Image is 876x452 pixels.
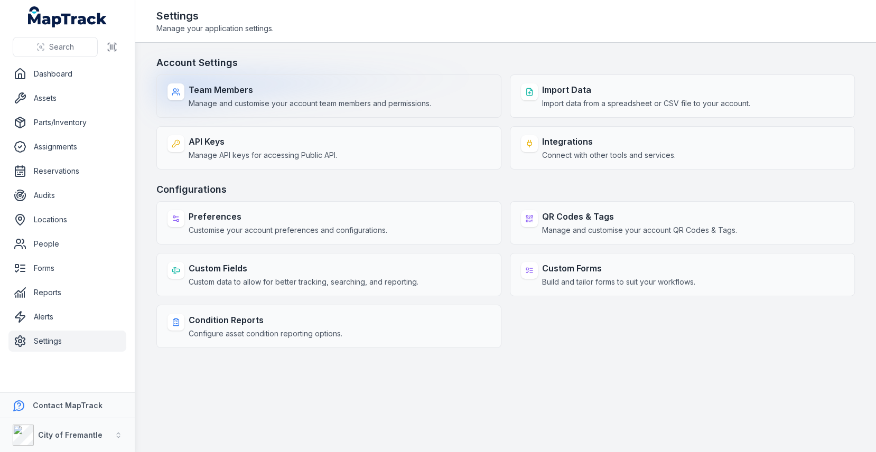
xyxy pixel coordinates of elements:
[542,83,750,96] strong: Import Data
[8,233,126,255] a: People
[38,430,102,439] strong: City of Fremantle
[189,262,418,275] strong: Custom Fields
[8,112,126,133] a: Parts/Inventory
[8,185,126,206] a: Audits
[156,74,501,118] a: Team MembersManage and customise your account team members and permissions.
[8,306,126,327] a: Alerts
[156,201,501,244] a: PreferencesCustomise your account preferences and configurations.
[189,83,431,96] strong: Team Members
[542,262,695,275] strong: Custom Forms
[8,331,126,352] a: Settings
[156,23,274,34] span: Manage your application settings.
[156,182,855,197] h3: Configurations
[28,6,107,27] a: MapTrack
[156,253,501,296] a: Custom FieldsCustom data to allow for better tracking, searching, and reporting.
[542,150,676,161] span: Connect with other tools and services.
[542,210,737,223] strong: QR Codes & Tags
[8,209,126,230] a: Locations
[510,126,855,169] a: IntegrationsConnect with other tools and services.
[156,126,501,169] a: API KeysManage API keys for accessing Public API.
[8,63,126,84] a: Dashboard
[8,282,126,303] a: Reports
[8,88,126,109] a: Assets
[542,225,737,236] span: Manage and customise your account QR Codes & Tags.
[8,161,126,182] a: Reservations
[189,225,387,236] span: Customise your account preferences and configurations.
[510,201,855,244] a: QR Codes & TagsManage and customise your account QR Codes & Tags.
[542,277,695,287] span: Build and tailor forms to suit your workflows.
[542,98,750,109] span: Import data from a spreadsheet or CSV file to your account.
[8,136,126,157] a: Assignments
[189,98,431,109] span: Manage and customise your account team members and permissions.
[189,328,342,339] span: Configure asset condition reporting options.
[189,210,387,223] strong: Preferences
[156,55,855,70] h3: Account Settings
[156,8,274,23] h2: Settings
[189,277,418,287] span: Custom data to allow for better tracking, searching, and reporting.
[189,135,337,148] strong: API Keys
[510,74,855,118] a: Import DataImport data from a spreadsheet or CSV file to your account.
[33,401,102,410] strong: Contact MapTrack
[156,305,501,348] a: Condition ReportsConfigure asset condition reporting options.
[189,150,337,161] span: Manage API keys for accessing Public API.
[542,135,676,148] strong: Integrations
[49,42,74,52] span: Search
[8,258,126,279] a: Forms
[510,253,855,296] a: Custom FormsBuild and tailor forms to suit your workflows.
[13,37,98,57] button: Search
[189,314,342,326] strong: Condition Reports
